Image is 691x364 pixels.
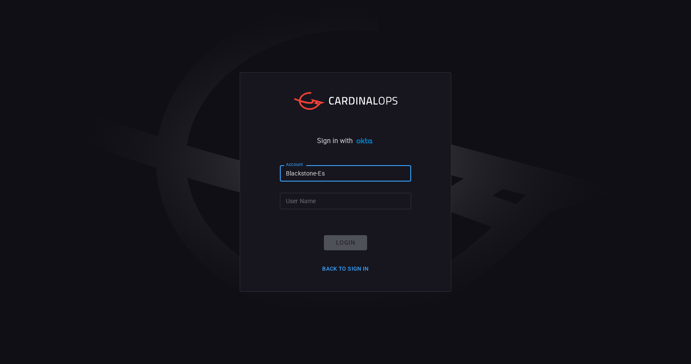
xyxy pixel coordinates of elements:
img: Ad5vKXme8s1CQAAAABJRU5ErkJggg== [355,138,374,144]
label: Account [286,161,303,168]
span: Sign in with [317,137,353,144]
input: Type your account [280,165,411,181]
button: Back to Sign in [317,262,374,276]
input: Type your user name [280,193,411,209]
